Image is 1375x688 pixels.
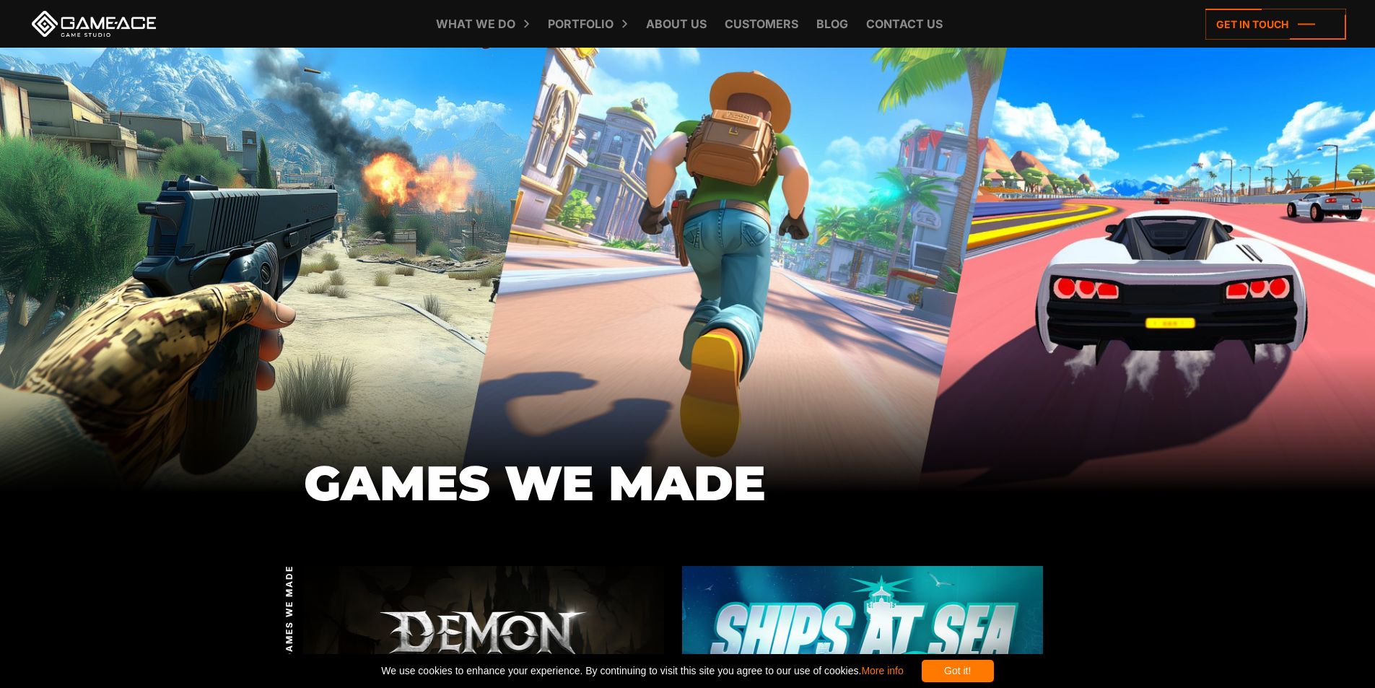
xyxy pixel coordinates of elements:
[922,660,994,682] div: Got it!
[861,665,903,676] a: More info
[1205,9,1346,40] a: Get in touch
[304,457,1073,510] h1: GAMES WE MADE
[381,660,903,682] span: We use cookies to enhance your experience. By continuing to visit this site you agree to our use ...
[283,565,296,659] span: GAMES WE MADE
